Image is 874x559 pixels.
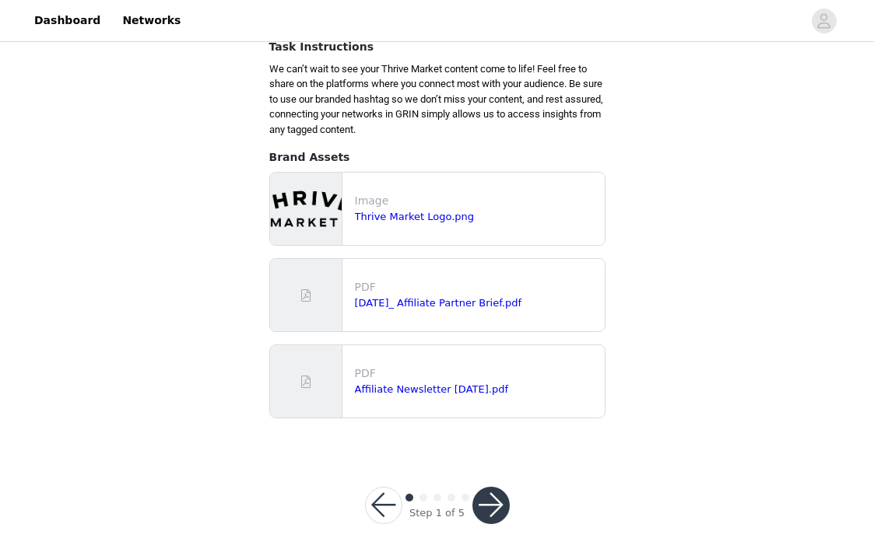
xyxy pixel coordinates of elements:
img: file [270,173,342,245]
div: avatar [816,9,831,33]
a: Thrive Market Logo.png [355,211,475,222]
h4: Brand Assets [269,149,605,166]
a: Affiliate Newsletter [DATE].pdf [355,383,508,395]
h4: Task Instructions [269,39,605,55]
a: Networks [113,3,190,38]
span: We can’t wait to see your Thrive Market content come to life! Feel free to share on the platforms... [269,63,603,135]
p: PDF [355,279,598,295]
p: PDF [355,365,598,382]
a: [DATE]_ Affiliate Partner Brief.pdf [355,297,522,309]
p: Image [355,193,598,209]
a: Dashboard [25,3,110,38]
div: Step 1 of 5 [409,505,465,521]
